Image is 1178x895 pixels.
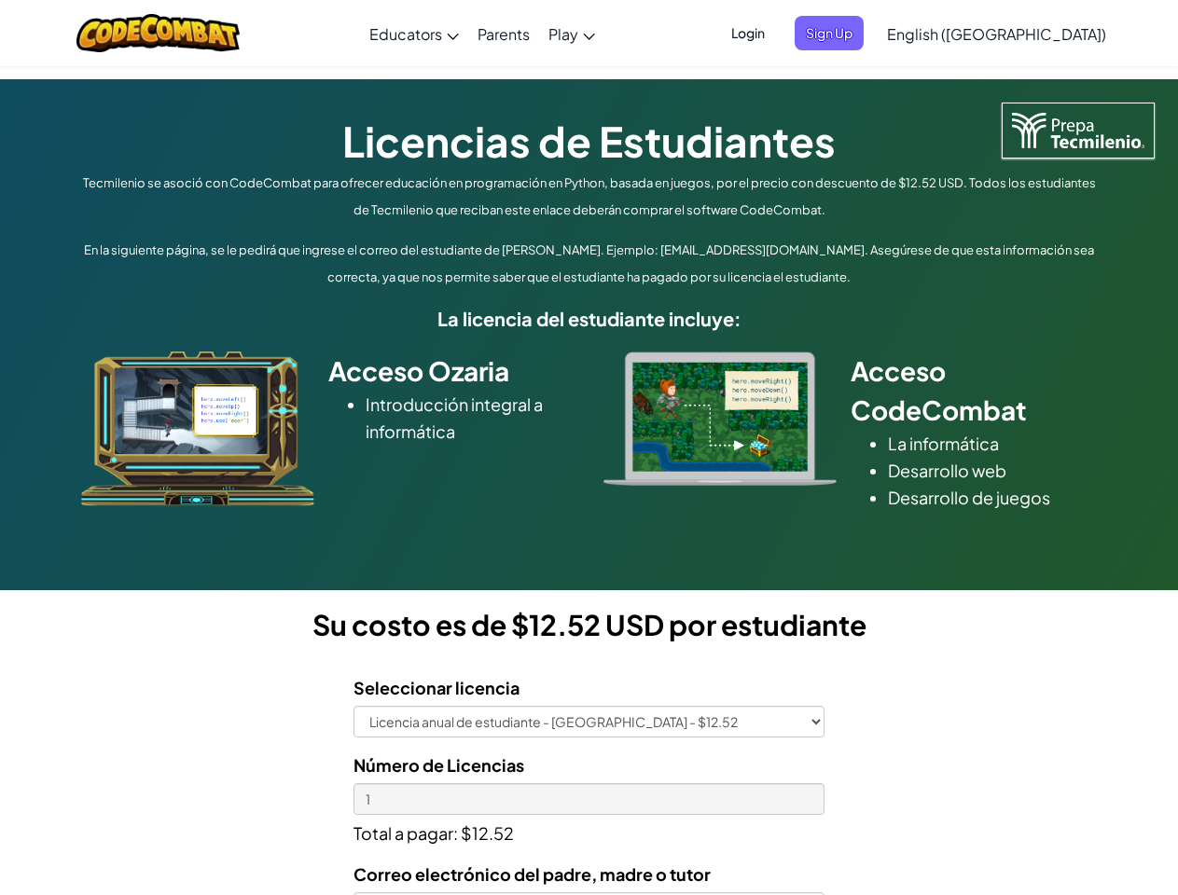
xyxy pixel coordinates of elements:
[81,351,314,506] img: ozaria_acodus.png
[360,8,468,59] a: Educators
[851,351,1098,430] h2: Acceso CodeCombat
[887,24,1106,44] span: English ([GEOGRAPHIC_DATA])
[548,24,578,44] span: Play
[76,112,1102,170] h1: Licencias de Estudiantes
[878,8,1116,59] a: English ([GEOGRAPHIC_DATA])
[76,14,240,52] img: CodeCombat logo
[76,170,1102,224] p: Tecmilenio se asoció con CodeCombat para ofrecer educación en programación en Python, basada en j...
[328,351,575,391] h2: Acceso Ozaria
[366,391,575,445] li: Introducción integral a informática
[353,861,711,888] label: Correo electrónico del padre, madre o tutor
[353,674,520,701] label: Seleccionar licencia
[369,24,442,44] span: Educators
[539,8,604,59] a: Play
[76,237,1102,291] p: En la siguiente página, se le pedirá que ingrese el correo del estudiante de [PERSON_NAME]. Ejemp...
[888,430,1098,457] li: La informática
[888,484,1098,511] li: Desarrollo de juegos
[76,304,1102,333] h5: La licencia del estudiante incluye:
[468,8,539,59] a: Parents
[353,751,524,778] label: Número de Licencias
[795,16,864,50] button: Sign Up
[888,457,1098,484] li: Desarrollo web
[720,16,776,50] button: Login
[1002,103,1155,158] img: Tecmilenio logo
[603,351,837,486] img: type_real_code.png
[353,815,825,847] p: Total a pagar: $12.52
